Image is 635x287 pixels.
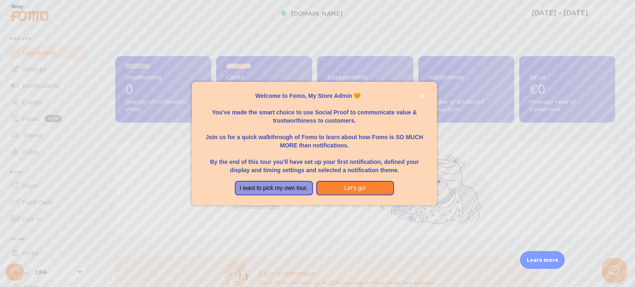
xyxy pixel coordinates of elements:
[527,256,558,264] p: Learn more
[316,181,394,196] button: Let's go!
[202,92,427,100] p: Welcome to Fomo, My Store Admin 🧡
[192,82,437,206] div: Welcome to Fomo, My Store Admin 🧡You&amp;#39;ve made the smart choice to use Social Proof to comm...
[520,251,565,269] div: Learn more
[202,125,427,149] p: Join us for a quick walkthrough of Fomo to learn about how Fomo is SO MUCH MORE than notifications.
[202,100,427,125] p: You've made the smart choice to use Social Proof to communicate value & trustworthiness to custom...
[418,92,427,100] button: close,
[235,181,313,196] button: I want to pick my own tour.
[202,149,427,174] p: By the end of this tour you'll have set up your first notification, defined your display and timi...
